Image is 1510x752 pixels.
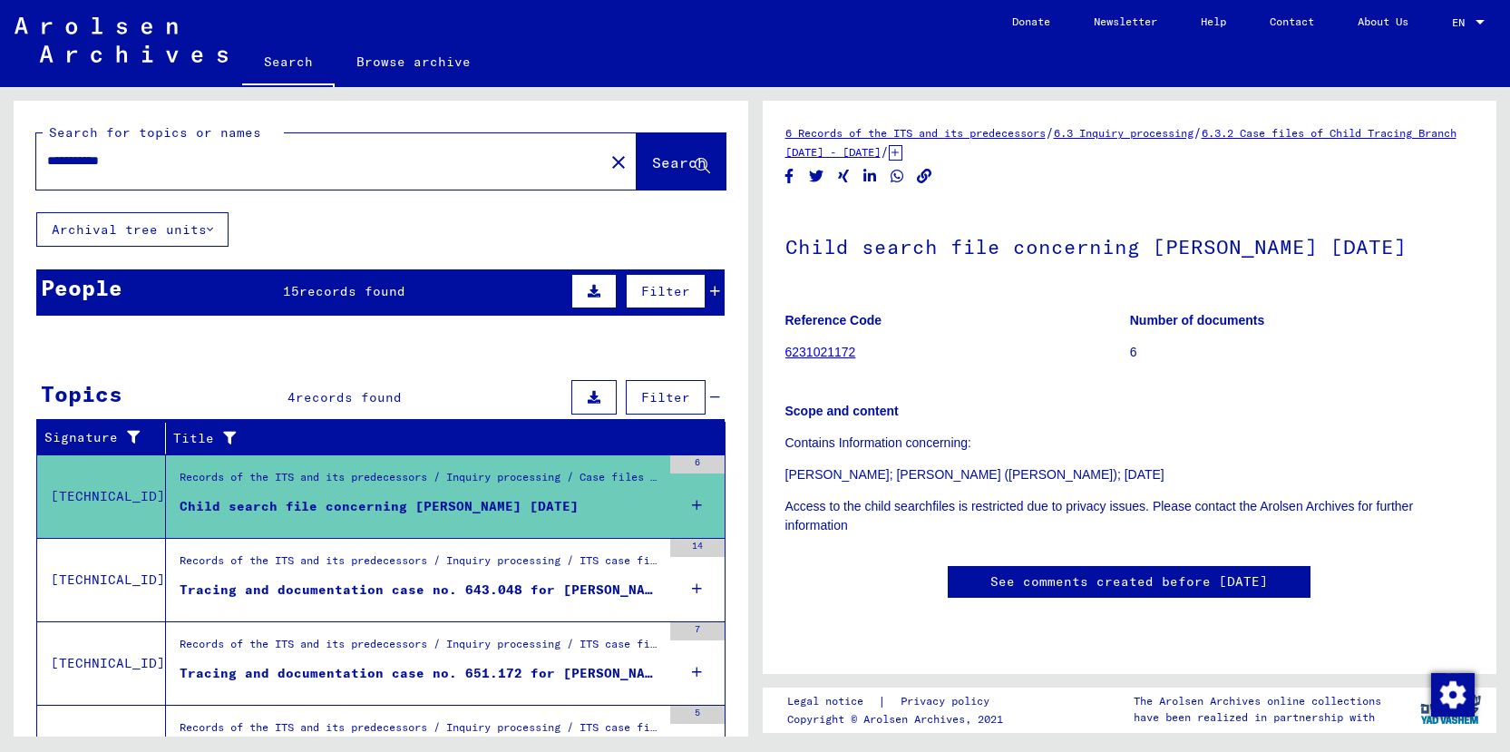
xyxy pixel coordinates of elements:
button: Share on Xing [834,165,853,188]
span: Search [652,153,706,171]
span: / [1046,124,1054,141]
button: Clear [600,143,637,180]
div: Title [173,424,707,453]
button: Share on WhatsApp [888,165,907,188]
h1: Child search file concerning [PERSON_NAME] [DATE] [785,205,1475,285]
a: Legal notice [787,692,878,711]
button: Filter [626,380,706,415]
span: / [1193,124,1202,141]
mat-label: Search for topics or names [49,124,261,141]
div: Tracing and documentation case no. 651.172 for [PERSON_NAME] born [DEMOGRAPHIC_DATA] [180,664,661,683]
a: Browse archive [335,40,492,83]
button: Archival tree units [36,212,229,247]
a: Privacy policy [886,692,1011,711]
span: 15 [283,283,299,299]
div: Records of the ITS and its predecessors / Inquiry processing / ITS case files as of 1947 / Reposi... [180,552,661,578]
img: yv_logo.png [1417,687,1485,732]
img: Zustimmung ändern [1431,673,1475,717]
p: Copyright © Arolsen Archives, 2021 [787,711,1011,728]
div: Records of the ITS and its predecessors / Inquiry processing / ITS case files as of 1947 / Reposi... [180,636,661,661]
a: See comments created before [DATE] [990,572,1268,591]
p: The Arolsen Archives online collections [1134,693,1381,709]
button: Share on Facebook [780,165,799,188]
a: Search [242,40,335,87]
a: 6.3 Inquiry processing [1054,126,1193,140]
div: Tracing and documentation case no. 643.048 for [PERSON_NAME][DEMOGRAPHIC_DATA] born [DEMOGRAPHIC_... [180,581,661,600]
a: 6 Records of the ITS and its predecessors [785,126,1046,140]
b: Number of documents [1130,313,1265,327]
b: Scope and content [785,404,899,418]
button: Share on Twitter [807,165,826,188]
div: Signature [44,424,170,453]
mat-select-trigger: EN [1452,15,1465,29]
span: records found [299,283,405,299]
div: Records of the ITS and its predecessors / Inquiry processing / ITS case files as of 1947 / Reposi... [180,719,661,745]
button: Filter [626,274,706,308]
div: Title [173,429,689,448]
button: Copy link [915,165,934,188]
p: Access to the child searchfiles is restricted due to privacy issues. Please contact the Arolsen A... [785,497,1475,535]
button: Search [637,133,726,190]
img: Arolsen_neg.svg [15,17,228,63]
mat-icon: close [608,151,629,173]
a: 6231021172 [785,345,856,359]
div: | [787,692,1011,711]
div: People [41,271,122,304]
p: 6 [1130,343,1474,362]
span: Filter [641,283,690,299]
div: Records of the ITS and its predecessors / Inquiry processing / Case files of Child Tracing Branch... [180,469,661,494]
div: Child search file concerning [PERSON_NAME] [DATE] [180,497,579,516]
b: Reference Code [785,313,882,327]
button: Share on LinkedIn [861,165,880,188]
span: / [881,143,889,160]
p: [PERSON_NAME]; [PERSON_NAME] ([PERSON_NAME]); [DATE] [785,465,1475,484]
div: Signature [44,428,151,447]
p: have been realized in partnership with [1134,709,1381,726]
span: Filter [641,389,690,405]
p: Contains Information concerning: [785,434,1475,453]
